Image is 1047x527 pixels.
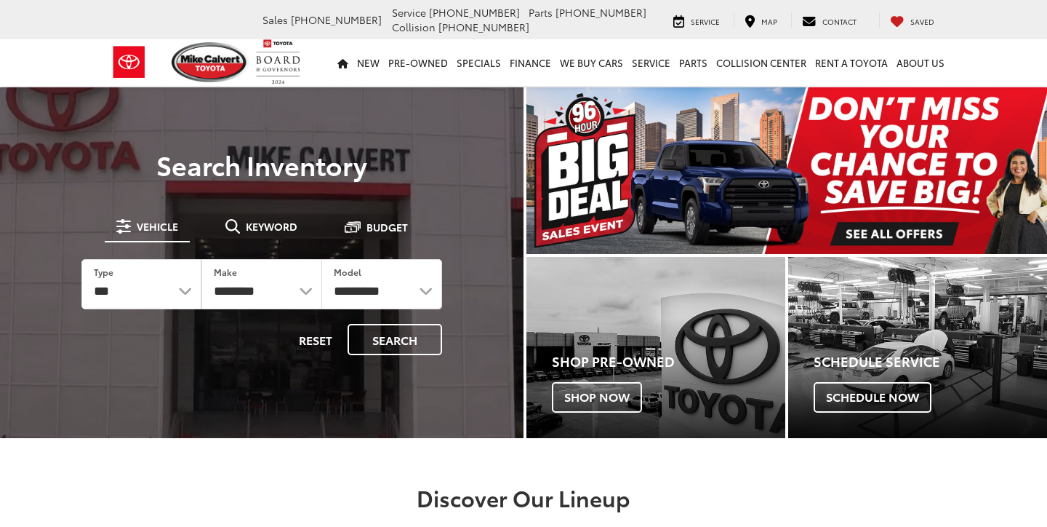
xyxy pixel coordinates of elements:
[526,87,1047,254] img: Big Deal Sales Event
[262,12,288,27] span: Sales
[353,39,384,86] a: New
[438,20,529,34] span: [PHONE_NUMBER]
[811,39,892,86] a: Rent a Toyota
[788,257,1047,438] a: Schedule Service Schedule Now
[333,39,353,86] a: Home
[526,87,1047,254] div: carousel slide number 1 of 1
[627,39,675,86] a: Service
[734,13,788,28] a: Map
[555,5,646,20] span: [PHONE_NUMBER]
[675,39,712,86] a: Parts
[429,5,520,20] span: [PHONE_NUMBER]
[662,13,731,28] a: Service
[526,87,1047,254] section: Carousel section with vehicle pictures - may contain disclaimers.
[910,16,934,27] span: Saved
[392,5,426,20] span: Service
[61,150,462,179] h3: Search Inventory
[172,42,249,82] img: Mike Calvert Toyota
[392,20,436,34] span: Collision
[214,266,237,278] label: Make
[791,13,867,28] a: Contact
[879,13,945,28] a: My Saved Vehicles
[552,354,785,369] h4: Shop Pre-Owned
[366,222,408,232] span: Budget
[505,39,555,86] a: Finance
[529,5,553,20] span: Parts
[761,16,777,27] span: Map
[814,354,1047,369] h4: Schedule Service
[526,257,785,438] a: Shop Pre-Owned Shop Now
[348,324,442,355] button: Search
[246,221,297,231] span: Keyword
[286,324,345,355] button: Reset
[11,486,1036,510] h2: Discover Our Lineup
[814,382,931,413] span: Schedule Now
[526,257,785,438] div: Toyota
[691,16,720,27] span: Service
[452,39,505,86] a: Specials
[291,12,382,27] span: [PHONE_NUMBER]
[137,221,178,231] span: Vehicle
[552,382,642,413] span: Shop Now
[555,39,627,86] a: WE BUY CARS
[334,266,361,278] label: Model
[102,39,156,86] img: Toyota
[822,16,857,27] span: Contact
[384,39,452,86] a: Pre-Owned
[94,266,113,278] label: Type
[788,257,1047,438] div: Toyota
[712,39,811,86] a: Collision Center
[892,39,949,86] a: About Us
